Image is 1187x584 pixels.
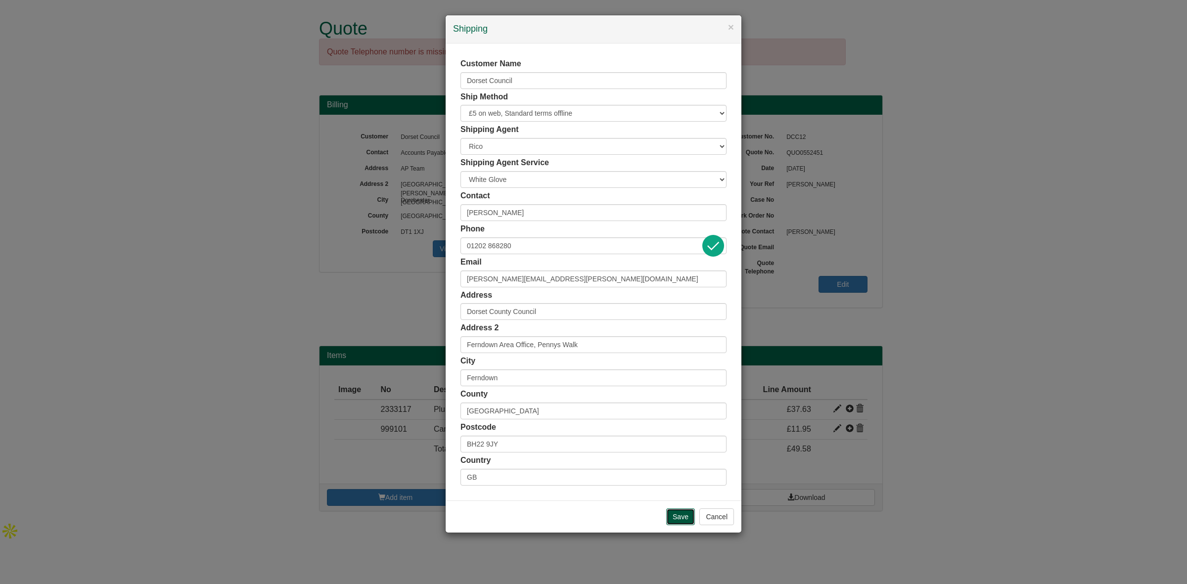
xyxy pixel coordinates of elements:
[460,224,485,235] label: Phone
[460,190,490,202] label: Contact
[453,23,734,36] h4: Shipping
[460,124,519,135] label: Shipping Agent
[460,322,499,334] label: Address 2
[460,290,492,301] label: Address
[460,389,488,400] label: County
[460,237,727,254] input: Mobile Preferred
[460,422,496,433] label: Postcode
[460,455,491,466] label: Country
[460,356,475,367] label: City
[666,508,695,525] input: Save
[460,58,521,70] label: Customer Name
[460,257,482,268] label: Email
[699,508,734,525] button: Cancel
[728,22,734,32] button: ×
[460,157,549,169] label: Shipping Agent Service
[460,91,508,103] label: Ship Method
